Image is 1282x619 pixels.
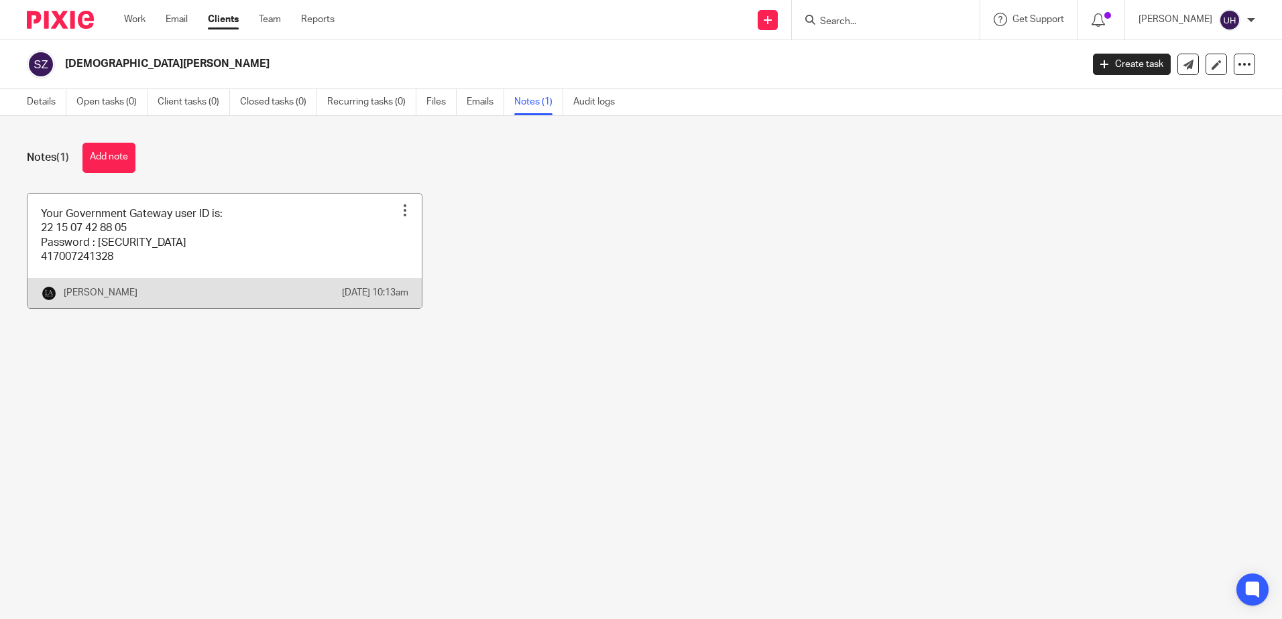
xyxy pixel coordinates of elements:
[65,57,871,71] h2: [DEMOGRAPHIC_DATA][PERSON_NAME]
[208,13,239,26] a: Clients
[467,89,504,115] a: Emails
[1012,15,1064,24] span: Get Support
[27,151,69,165] h1: Notes
[1093,54,1171,75] a: Create task
[514,89,563,115] a: Notes (1)
[166,13,188,26] a: Email
[819,16,939,28] input: Search
[41,285,57,301] img: Lockhart+Amin+-+1024x1024+-+light+on+dark.jpg
[342,286,408,299] p: [DATE] 10:13am
[76,89,148,115] a: Open tasks (0)
[301,13,335,26] a: Reports
[1139,13,1212,26] p: [PERSON_NAME]
[82,143,135,173] button: Add note
[27,11,94,29] img: Pixie
[64,286,137,299] p: [PERSON_NAME]
[124,13,145,26] a: Work
[158,89,230,115] a: Client tasks (0)
[573,89,625,115] a: Audit logs
[27,50,55,78] img: svg%3E
[240,89,317,115] a: Closed tasks (0)
[1219,9,1240,31] img: svg%3E
[426,89,457,115] a: Files
[27,89,66,115] a: Details
[259,13,281,26] a: Team
[327,89,416,115] a: Recurring tasks (0)
[56,152,69,163] span: (1)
